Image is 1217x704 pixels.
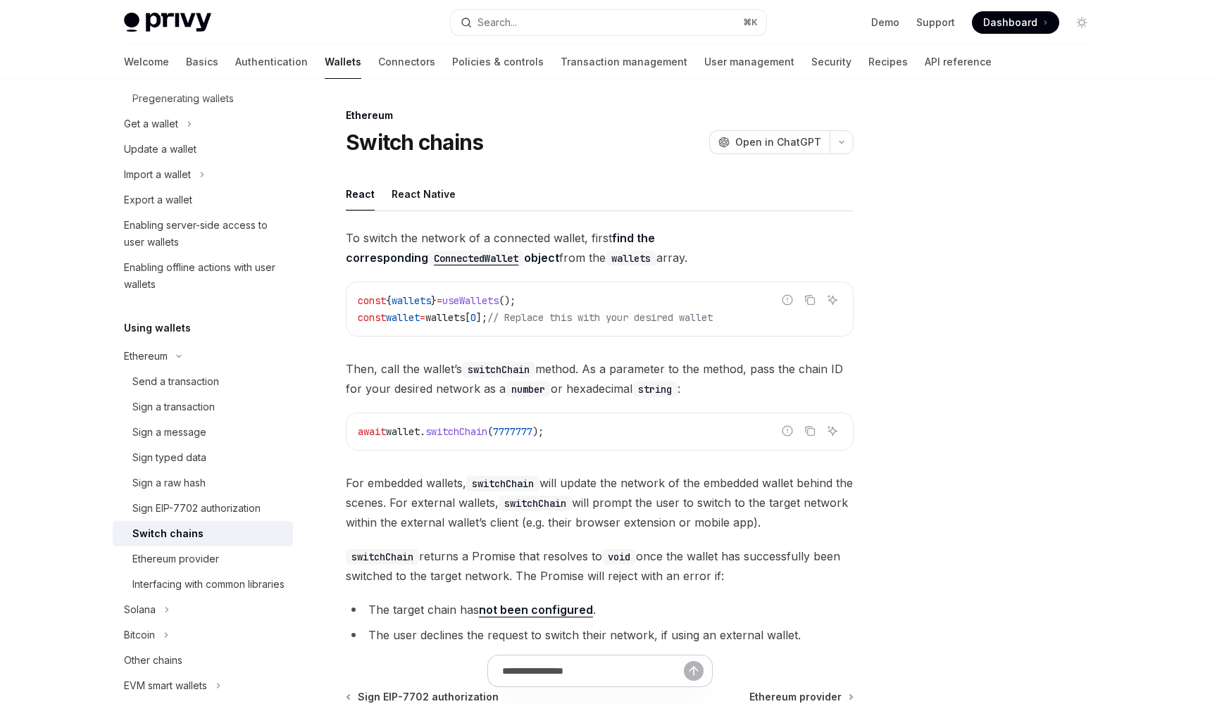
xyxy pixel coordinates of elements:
[532,425,544,438] span: );
[709,130,830,154] button: Open in ChatGPT
[479,603,593,617] a: not been configured
[132,500,261,517] div: Sign EIP-7702 authorization
[113,111,293,137] button: Toggle Get a wallet section
[823,291,842,309] button: Ask AI
[346,549,419,565] code: switchChain
[124,115,178,132] div: Get a wallet
[113,496,293,521] a: Sign EIP-7702 authorization
[113,597,293,622] button: Toggle Solana section
[420,425,425,438] span: .
[871,15,899,30] a: Demo
[499,496,572,511] code: switchChain
[602,549,636,565] code: void
[113,162,293,187] button: Toggle Import a wallet section
[346,546,854,586] span: returns a Promise that resolves to once the wallet has successfully been switched to the target n...
[386,294,392,307] span: {
[431,294,437,307] span: }
[378,45,435,79] a: Connectors
[113,344,293,369] button: Toggle Ethereum section
[124,259,285,293] div: Enabling offline actions with user wallets
[132,474,206,491] div: Sign a raw hash
[478,14,517,31] div: Search...
[113,187,293,213] a: Export a wallet
[386,311,420,324] span: wallet
[124,141,196,158] div: Update a wallet
[493,425,532,438] span: 7777777
[983,15,1037,30] span: Dashboard
[124,627,155,643] div: Bitcoin
[113,673,293,698] button: Toggle EVM smart wallets section
[346,625,854,645] li: The user declines the request to switch their network, if using an external wallet.
[506,382,551,397] code: number
[346,231,655,265] a: find the correspondingConnectedWalletobject
[132,398,215,415] div: Sign a transaction
[124,217,285,251] div: Enabling server-side access to user wallets
[451,10,766,35] button: Open search
[452,45,544,79] a: Policies & controls
[462,362,535,377] code: switchChain
[113,213,293,255] a: Enabling server-side access to user wallets
[561,45,687,79] a: Transaction management
[499,294,516,307] span: ();
[487,311,713,324] span: // Replace this with your desired wallet
[124,320,191,337] h5: Using wallets
[124,677,207,694] div: EVM smart wallets
[124,191,192,208] div: Export a wallet
[113,137,293,162] a: Update a wallet
[346,108,854,122] div: Ethereum
[487,425,493,438] span: (
[437,294,442,307] span: =
[346,600,854,620] li: The target chain has .
[113,255,293,297] a: Enabling offline actions with user wallets
[132,373,219,390] div: Send a transaction
[801,422,819,440] button: Copy the contents from the code block
[124,45,169,79] a: Welcome
[606,251,656,266] code: wallets
[113,622,293,648] button: Toggle Bitcoin section
[420,311,425,324] span: =
[113,470,293,496] a: Sign a raw hash
[1071,11,1093,34] button: Toggle dark mode
[392,177,456,210] div: React Native
[346,228,854,268] span: To switch the network of a connected wallet, first from the array.
[124,652,182,669] div: Other chains
[113,420,293,445] a: Sign a message
[801,291,819,309] button: Copy the contents from the code block
[392,294,431,307] span: wallets
[235,45,308,79] a: Authentication
[132,576,285,593] div: Interfacing with common libraries
[442,294,499,307] span: useWallets
[823,422,842,440] button: Ask AI
[735,135,821,149] span: Open in ChatGPT
[132,424,206,441] div: Sign a message
[868,45,908,79] a: Recipes
[386,425,420,438] span: wallet
[466,476,539,491] code: switchChain
[113,572,293,597] a: Interfacing with common libraries
[632,382,678,397] code: string
[916,15,955,30] a: Support
[358,294,386,307] span: const
[346,130,483,155] h1: Switch chains
[972,11,1059,34] a: Dashboard
[124,601,156,618] div: Solana
[425,425,487,438] span: switchChain
[778,291,797,309] button: Report incorrect code
[358,425,386,438] span: await
[704,45,794,79] a: User management
[132,525,204,542] div: Switch chains
[113,648,293,673] a: Other chains
[425,311,465,324] span: wallets
[124,348,168,365] div: Ethereum
[811,45,851,79] a: Security
[743,17,758,28] span: ⌘ K
[465,311,470,324] span: [
[113,369,293,394] a: Send a transaction
[325,45,361,79] a: Wallets
[346,473,854,532] span: For embedded wallets, will update the network of the embedded wallet behind the scenes. For exter...
[925,45,992,79] a: API reference
[502,655,684,686] input: Ask a question...
[132,551,219,567] div: Ethereum provider
[124,166,191,183] div: Import a wallet
[113,521,293,546] a: Switch chains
